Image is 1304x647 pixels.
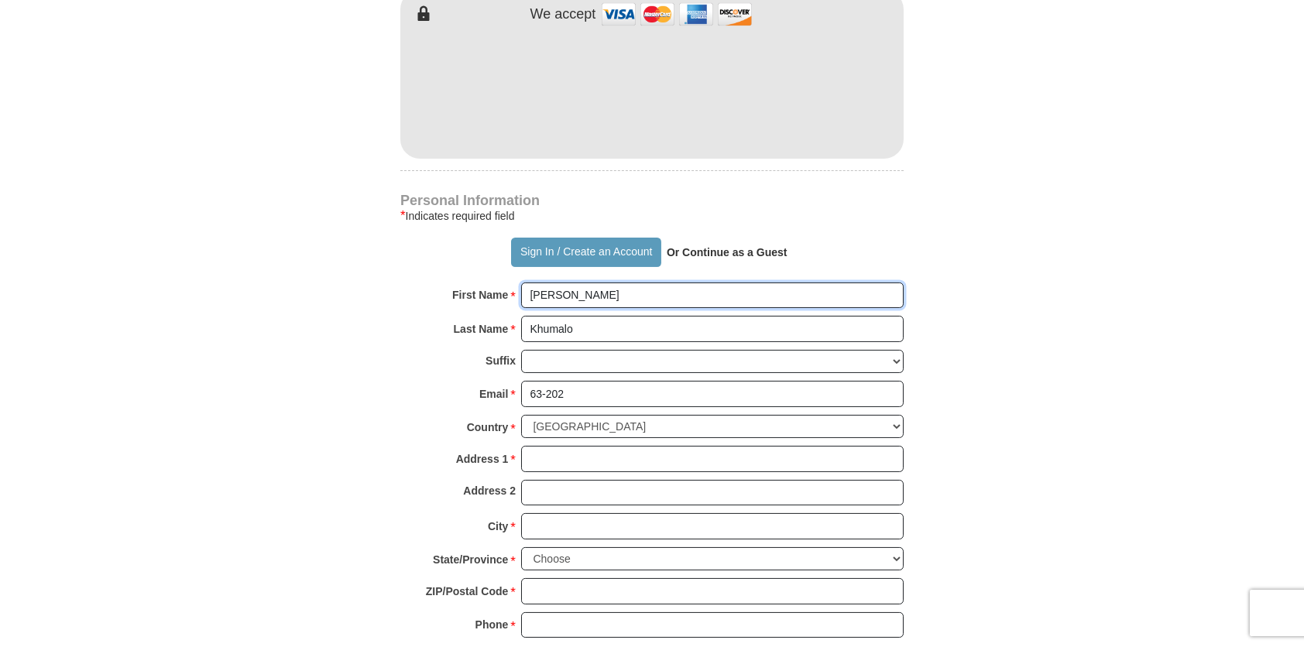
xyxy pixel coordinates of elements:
[511,238,661,267] button: Sign In / Create an Account
[454,318,509,340] strong: Last Name
[463,480,516,502] strong: Address 2
[400,207,904,225] div: Indicates required field
[426,580,509,602] strong: ZIP/Postal Code
[530,6,596,23] h4: We accept
[488,515,508,537] strong: City
[667,246,788,258] strong: Or Continue as a Guest
[486,350,516,371] strong: Suffix
[467,416,509,438] strong: Country
[475,614,509,635] strong: Phone
[433,549,508,570] strong: State/Province
[456,448,509,470] strong: Address 1
[452,284,508,306] strong: First Name
[479,383,508,405] strong: Email
[400,194,904,207] h4: Personal Information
